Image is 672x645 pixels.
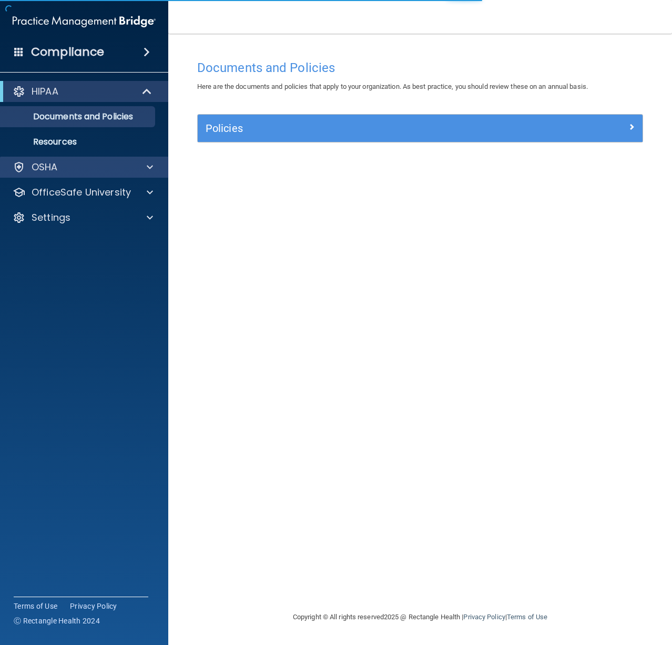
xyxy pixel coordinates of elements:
a: Policies [206,120,635,137]
div: Copyright © All rights reserved 2025 @ Rectangle Health | | [228,600,612,634]
p: Settings [32,211,70,224]
a: Terms of Use [507,613,547,621]
p: Resources [7,137,150,147]
a: Privacy Policy [70,601,117,611]
a: HIPAA [13,85,152,98]
iframe: Drift Widget Chat Controller [490,570,659,612]
span: Ⓒ Rectangle Health 2024 [14,616,100,626]
p: OfficeSafe University [32,186,131,199]
a: Terms of Use [14,601,57,611]
h4: Compliance [31,45,104,59]
p: Documents and Policies [7,111,150,122]
img: PMB logo [13,11,156,32]
a: OfficeSafe University [13,186,153,199]
a: Settings [13,211,153,224]
p: OSHA [32,161,58,173]
a: Privacy Policy [463,613,505,621]
p: HIPAA [32,85,58,98]
h5: Policies [206,122,524,134]
a: OSHA [13,161,153,173]
h4: Documents and Policies [197,61,643,75]
span: Here are the documents and policies that apply to your organization. As best practice, you should... [197,83,588,90]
